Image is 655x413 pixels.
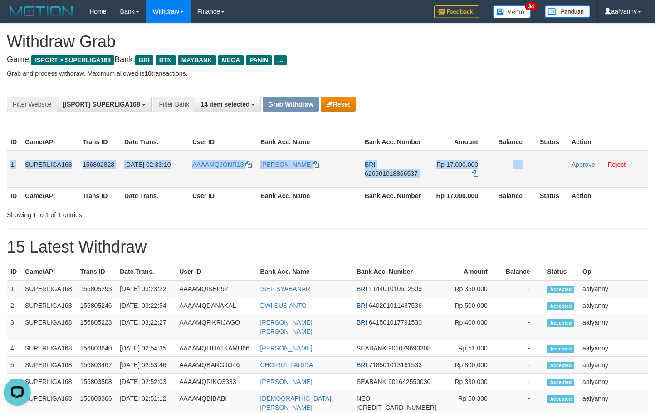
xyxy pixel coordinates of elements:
[547,319,574,327] span: Accepted
[7,33,648,51] h1: Withdraw Grab
[357,378,386,385] span: SEABANK
[579,297,648,314] td: aafyanny
[492,134,536,151] th: Balance
[357,404,436,411] span: Copy 5859458141488461 to clipboard
[76,263,116,280] th: Trans ID
[260,285,310,292] a: ISEP SYABANAR
[144,70,152,77] strong: 10
[192,161,244,168] span: AAAAMQJONR13
[7,97,57,112] div: Filter Website
[153,97,195,112] div: Filter Bank
[257,187,361,204] th: Bank Acc. Name
[440,263,501,280] th: Amount
[21,314,77,340] td: SUPERLIGA168
[76,374,116,390] td: 156803508
[116,340,176,357] td: [DATE] 02:54:35
[365,161,375,168] span: BRI
[260,302,306,309] a: DWI SUSIANTO
[501,280,544,297] td: -
[156,55,176,65] span: BTN
[7,340,21,357] td: 4
[124,161,171,168] span: [DATE] 02:33:10
[440,314,501,340] td: Rp 400,000
[501,340,544,357] td: -
[568,134,648,151] th: Action
[547,362,574,369] span: Accepted
[440,297,501,314] td: Rp 500,000
[7,207,266,219] div: Showing 1 to 1 of 1 entries
[425,134,492,151] th: Amount
[116,374,176,390] td: [DATE] 02:52:03
[257,134,361,151] th: Bank Acc. Name
[76,297,116,314] td: 156805246
[492,151,536,188] td: - - -
[369,285,422,292] span: Copy 114401010512509 to clipboard
[388,345,430,352] span: Copy 901079690308 to clipboard
[135,55,153,65] span: BRI
[579,263,648,280] th: Op
[572,161,595,168] a: Approve
[501,357,544,374] td: -
[76,280,116,297] td: 156805293
[440,340,501,357] td: Rp 51,000
[547,302,574,310] span: Accepted
[176,374,256,390] td: AAAAMQRIKO3333
[83,161,114,168] span: 156802828
[176,314,256,340] td: AAAAMQFIKRIJAGO
[116,314,176,340] td: [DATE] 03:22:27
[436,161,478,168] span: Rp 17.000.000
[116,357,176,374] td: [DATE] 02:53:46
[79,187,121,204] th: Trans ID
[200,101,249,108] span: 14 item selected
[525,2,537,10] span: 34
[547,395,574,403] span: Accepted
[21,151,79,188] td: SUPERLIGA168
[7,69,648,78] p: Grab and process withdraw. Maximum allowed is transactions.
[76,357,116,374] td: 156803467
[116,263,176,280] th: Date Trans.
[357,319,367,326] span: BRI
[121,187,189,204] th: Date Trans.
[501,297,544,314] td: -
[7,238,648,256] h1: 15 Latest Withdraw
[536,187,568,204] th: Status
[357,345,386,352] span: SEABANK
[388,378,430,385] span: Copy 901642550030 to clipboard
[76,314,116,340] td: 156805223
[57,97,151,112] button: [ISPORT] SUPERLIGA168
[7,263,21,280] th: ID
[579,374,648,390] td: aafyanny
[176,280,256,297] td: AAAAMQISEP92
[440,374,501,390] td: Rp 330,000
[425,187,492,204] th: Rp 17.000.000
[21,263,77,280] th: Game/API
[176,357,256,374] td: AAAAMQBANGJO46
[492,187,536,204] th: Balance
[7,5,76,18] img: MOTION_logo.png
[434,5,479,18] img: Feedback.jpg
[7,314,21,340] td: 3
[7,55,648,64] h4: Game: Bank:
[369,319,422,326] span: Copy 641501017791530 to clipboard
[192,161,252,168] a: AAAAMQJONR13
[260,319,312,335] a: [PERSON_NAME] [PERSON_NAME]
[260,361,313,369] a: CHOIRUL FARIDA
[579,314,648,340] td: aafyanny
[543,263,579,280] th: Status
[31,55,114,65] span: ISPORT > SUPERLIGA168
[440,280,501,297] td: Rp 350,000
[116,280,176,297] td: [DATE] 03:23:22
[260,161,319,168] a: [PERSON_NAME]
[369,302,422,309] span: Copy 640201011487536 to clipboard
[21,134,79,151] th: Game/API
[176,263,256,280] th: User ID
[121,134,189,151] th: Date Trans.
[369,361,422,369] span: Copy 718501013161533 to clipboard
[7,374,21,390] td: 6
[263,97,318,112] button: Grab Withdraw
[21,280,77,297] td: SUPERLIGA168
[501,314,544,340] td: -
[7,297,21,314] td: 2
[21,187,79,204] th: Game/API
[116,297,176,314] td: [DATE] 03:22:54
